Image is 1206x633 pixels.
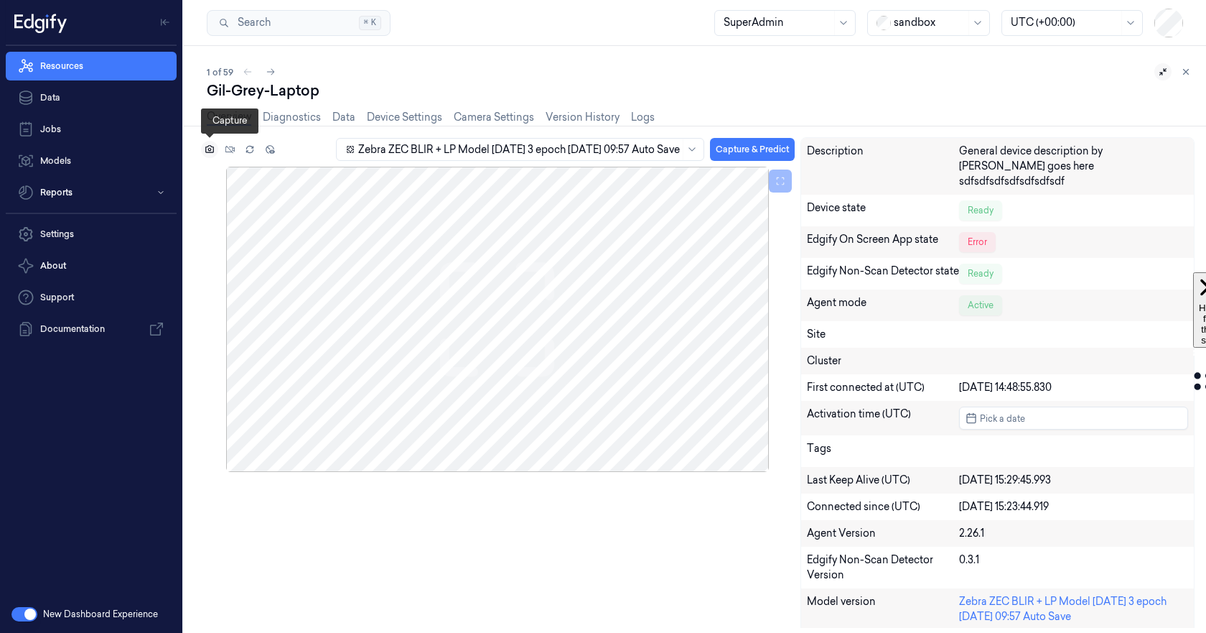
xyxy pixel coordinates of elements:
div: Activation time (UTC) [807,407,960,430]
div: Ready [959,200,1002,221]
div: Agent mode [807,295,960,315]
div: Agent Version [807,526,960,541]
span: Pick a date [977,412,1025,425]
a: Documentation [6,315,177,343]
span: Search [232,15,271,30]
a: Camera Settings [454,110,534,125]
button: About [6,251,177,280]
div: Edgify Non-Scan Detector state [807,264,960,284]
a: Resources [6,52,177,80]
a: Logs [631,110,655,125]
div: Last Keep Alive (UTC) [807,473,960,488]
a: Data [6,83,177,112]
a: Zebra ZEC BLIR + LP Model [DATE] 3 epoch [DATE] 09:57 Auto Save [959,595,1167,623]
div: General device description by [PERSON_NAME] goes here sdfsdfsdfsdfsdfsdfsdf [959,144,1188,189]
div: Model version [807,594,960,624]
button: Toggle Navigation [154,11,177,34]
div: Active [959,295,1002,315]
a: Data [332,110,355,125]
a: Support [6,283,177,312]
div: Description [807,144,960,189]
div: error [959,232,996,252]
div: Tags [807,441,960,461]
a: Overview [207,109,251,126]
div: Edgify On Screen App state [807,232,960,252]
div: Ready [959,264,1002,284]
a: Device Settings [367,110,442,125]
div: 2.26.1 [959,526,1188,541]
div: Cluster [807,354,1188,369]
div: Site [807,327,1188,342]
div: First connected at (UTC) [807,380,960,395]
a: Models [6,147,177,175]
a: Diagnostics [263,110,321,125]
button: Search⌘K [207,10,391,36]
div: Edgify Non-Scan Detector Version [807,553,960,583]
span: 1 of 59 [207,66,233,78]
div: Device state [807,200,960,221]
div: Gil-Grey-Laptop [207,80,1195,101]
button: Reports [6,178,177,207]
div: Connected since (UTC) [807,499,960,514]
button: Capture & Predict [710,138,795,161]
div: [DATE] 15:29:45.993 [959,473,1188,488]
div: [DATE] 15:23:44.919 [959,499,1188,514]
button: Pick a date [959,407,1188,430]
a: Settings [6,220,177,249]
div: 0.3.1 [959,553,1188,583]
div: [DATE] 14:48:55.830 [959,380,1188,395]
a: Jobs [6,115,177,144]
a: Version History [546,110,620,125]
